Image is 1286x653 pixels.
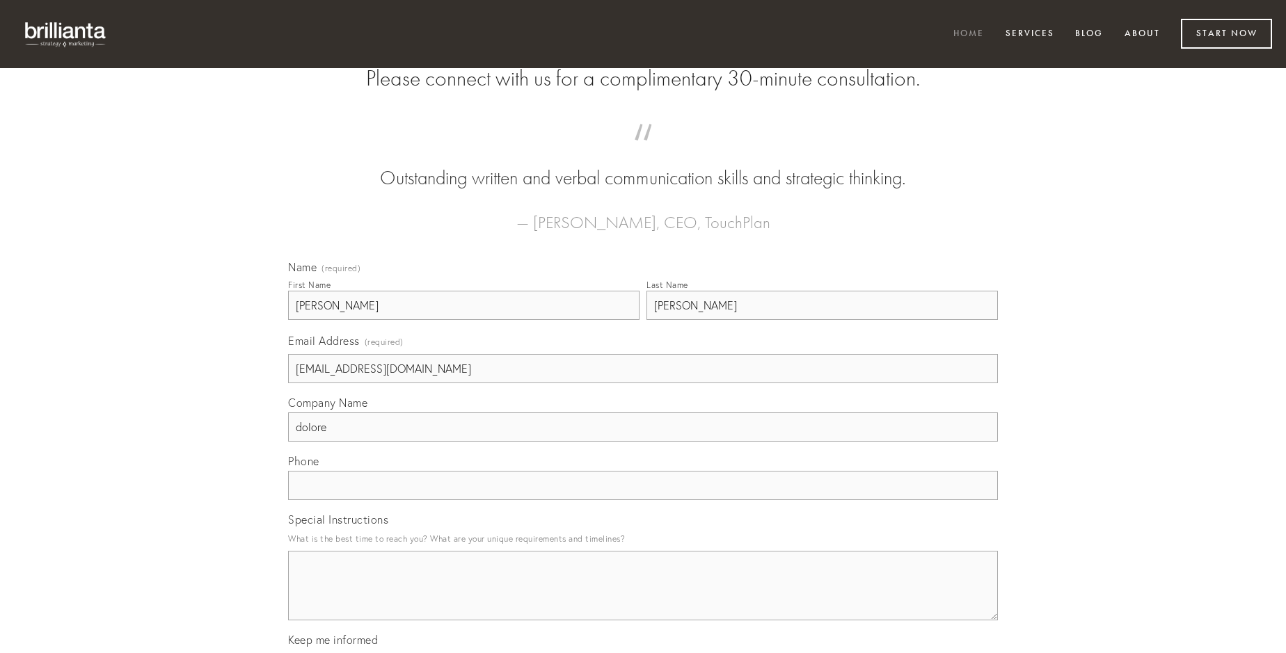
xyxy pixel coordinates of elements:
[646,280,688,290] div: Last Name
[1066,23,1112,46] a: Blog
[365,332,404,351] span: (required)
[288,65,998,92] h2: Please connect with us for a complimentary 30-minute consultation.
[288,334,360,348] span: Email Address
[321,264,360,273] span: (required)
[997,23,1063,46] a: Services
[14,14,118,54] img: brillianta - research, strategy, marketing
[288,633,378,647] span: Keep me informed
[288,529,998,548] p: What is the best time to reach you? What are your unique requirements and timelines?
[1116,23,1169,46] a: About
[310,138,976,192] blockquote: Outstanding written and verbal communication skills and strategic thinking.
[310,138,976,165] span: “
[288,513,388,526] span: Special Instructions
[288,280,331,290] div: First Name
[310,192,976,236] figcaption: — [PERSON_NAME], CEO, TouchPlan
[288,454,319,468] span: Phone
[288,260,317,274] span: Name
[944,23,993,46] a: Home
[288,396,367,410] span: Company Name
[1181,19,1272,49] a: Start Now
